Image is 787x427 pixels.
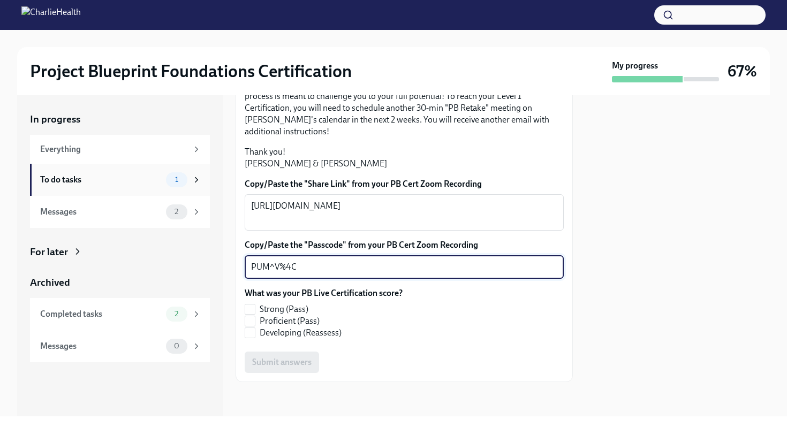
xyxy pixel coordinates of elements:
[40,340,162,352] div: Messages
[612,60,658,72] strong: My progress
[168,342,186,350] span: 0
[40,174,162,186] div: To do tasks
[245,287,403,299] label: What was your PB Live Certification score?
[30,245,68,259] div: For later
[245,79,564,138] p: Note: if you received a "Developing (Reasses)" score, don't get disheartened--this process is mea...
[260,315,320,327] span: Proficient (Pass)
[30,112,210,126] a: In progress
[30,276,210,289] a: Archived
[168,310,185,318] span: 2
[40,308,162,320] div: Completed tasks
[260,303,308,315] span: Strong (Pass)
[168,208,185,216] span: 2
[245,146,564,170] p: Thank you! [PERSON_NAME] & [PERSON_NAME]
[728,62,757,81] h3: 67%
[30,60,352,82] h2: Project Blueprint Foundations Certification
[40,143,187,155] div: Everything
[260,327,342,339] span: Developing (Reassess)
[40,206,162,218] div: Messages
[30,164,210,196] a: To do tasks1
[21,6,81,24] img: CharlieHealth
[245,178,564,190] label: Copy/Paste the "Share Link" from your PB Cert Zoom Recording
[30,135,210,164] a: Everything
[30,196,210,228] a: Messages2
[245,239,564,251] label: Copy/Paste the "Passcode" from your PB Cert Zoom Recording
[30,245,210,259] a: For later
[251,261,557,273] textarea: PUM^V%4C
[169,176,185,184] span: 1
[251,200,557,225] textarea: [URL][DOMAIN_NAME]
[30,330,210,362] a: Messages0
[30,298,210,330] a: Completed tasks2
